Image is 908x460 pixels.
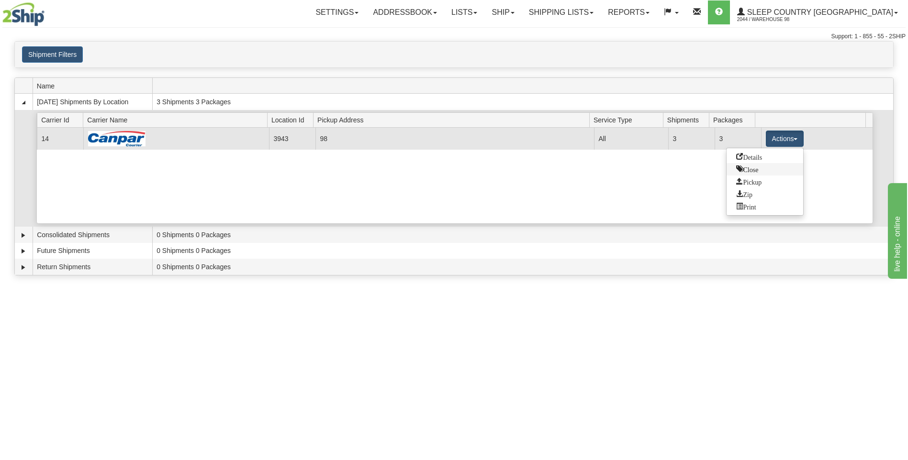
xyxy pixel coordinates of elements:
div: Support: 1 - 855 - 55 - 2SHIP [2,33,906,41]
a: Expand [19,246,28,256]
a: Lists [444,0,484,24]
a: Go to Details view [727,151,803,163]
span: Print [736,203,756,209]
td: 14 [37,128,83,149]
span: Pickup Address [317,112,589,127]
span: Zip [736,190,752,197]
button: Actions [766,131,804,147]
span: Service Type [594,112,663,127]
span: 2044 / Warehouse 98 [737,15,809,24]
span: Carrier Id [41,112,83,127]
td: 0 Shipments 0 Packages [152,243,893,259]
a: Zip and Download All Shipping Documents [727,188,803,200]
a: Print or Download All Shipping Documents in one file [727,200,803,213]
td: Return Shipments [33,259,152,275]
td: 3 [715,128,761,149]
span: Carrier Name [87,112,267,127]
img: logo2044.jpg [2,2,45,26]
button: Shipment Filters [22,46,83,63]
a: Expand [19,263,28,272]
a: Addressbook [366,0,444,24]
a: Settings [308,0,366,24]
a: Shipping lists [522,0,601,24]
span: Packages [713,112,755,127]
span: Details [736,153,762,160]
a: Close this group [727,163,803,175]
span: Pickup [736,178,762,185]
a: Collapse [19,98,28,107]
td: Consolidated Shipments [33,227,152,243]
td: All [594,128,668,149]
td: 3 Shipments 3 Packages [152,94,893,110]
td: 98 [315,128,594,149]
a: Request a carrier pickup [727,175,803,188]
td: Future Shipments [33,243,152,259]
img: Canpar [88,131,146,146]
div: live help - online [7,6,89,17]
td: 0 Shipments 0 Packages [152,259,893,275]
span: Shipments [667,112,709,127]
td: 0 Shipments 0 Packages [152,227,893,243]
td: [DATE] Shipments By Location [33,94,152,110]
td: 3 [668,128,715,149]
iframe: chat widget [886,181,907,279]
a: Ship [484,0,521,24]
span: Close [736,165,758,172]
span: Sleep Country [GEOGRAPHIC_DATA] [745,8,893,16]
a: Expand [19,230,28,240]
span: Name [37,78,152,93]
td: 3943 [269,128,315,149]
span: Location Id [271,112,314,127]
a: Reports [601,0,657,24]
a: Sleep Country [GEOGRAPHIC_DATA] 2044 / Warehouse 98 [730,0,905,24]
